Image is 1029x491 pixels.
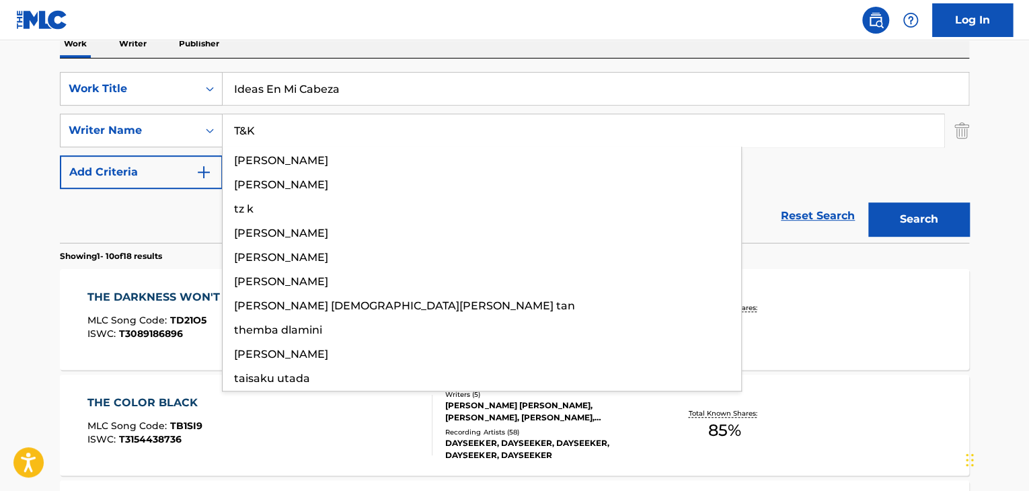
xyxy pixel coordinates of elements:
img: MLC Logo [16,10,68,30]
p: Total Known Shares: [688,408,760,418]
span: ISWC : [87,433,119,445]
div: THE COLOR BLACK [87,395,204,411]
form: Search Form [60,72,969,243]
a: THE DARKNESS WON'T DIVIDEMLC Song Code:TD21O5ISWC:T3089186896Writers (4)[PERSON_NAME] [PERSON_NAM... [60,269,969,370]
span: [PERSON_NAME] [DEMOGRAPHIC_DATA][PERSON_NAME] tan [234,299,575,312]
p: Publisher [175,30,223,58]
span: MLC Song Code : [87,420,170,432]
button: Add Criteria [60,155,223,189]
div: Writer Name [69,122,190,139]
a: Log In [932,3,1013,37]
img: 9d2ae6d4665cec9f34b9.svg [196,164,212,180]
span: 85 % [708,418,740,443]
div: Work Title [69,81,190,97]
span: taisaku utada [234,372,310,385]
span: T3154438736 [119,433,182,445]
p: Showing 1 - 10 of 18 results [60,250,162,262]
span: [PERSON_NAME] [234,251,328,264]
span: [PERSON_NAME] [234,275,328,288]
span: TD21O5 [170,314,206,326]
img: help [903,12,919,28]
span: themba dlamini [234,324,322,336]
div: Help [897,7,924,34]
span: tz k [234,202,254,215]
div: Writers ( 5 ) [445,389,648,400]
img: search [868,12,884,28]
span: TB1SI9 [170,420,202,432]
a: Reset Search [774,201,862,231]
span: [PERSON_NAME] [234,348,328,361]
div: THE DARKNESS WON'T DIVIDE [87,289,270,305]
span: T3089186896 [119,328,183,340]
p: Writer [115,30,151,58]
span: ISWC : [87,328,119,340]
a: Public Search [862,7,889,34]
img: Delete Criterion [954,114,969,147]
div: Recording Artists ( 58 ) [445,427,648,437]
iframe: Chat Widget [962,426,1029,491]
span: MLC Song Code : [87,314,170,326]
span: [PERSON_NAME] [234,227,328,239]
div: DAYSEEKER, DAYSEEKER, DAYSEEKER, DAYSEEKER, DAYSEEKER [445,437,648,461]
a: THE COLOR BLACKMLC Song Code:TB1SI9ISWC:T3154438736Writers (5)[PERSON_NAME] [PERSON_NAME], [PERSO... [60,375,969,476]
p: Work [60,30,91,58]
button: Search [868,202,969,236]
span: [PERSON_NAME] [234,178,328,191]
div: Drag [966,440,974,480]
div: [PERSON_NAME] [PERSON_NAME], [PERSON_NAME], [PERSON_NAME], [PERSON_NAME] [PERSON_NAME] [PERSON_NAME] [445,400,648,424]
span: [PERSON_NAME] [234,154,328,167]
